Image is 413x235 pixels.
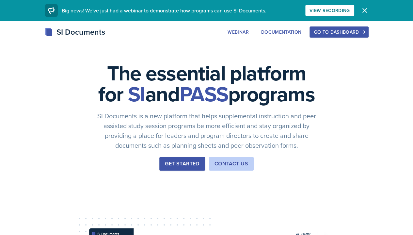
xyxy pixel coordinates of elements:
button: Get Started [159,157,205,171]
div: Webinar [228,29,248,35]
div: Documentation [261,29,302,35]
button: Documentation [257,26,306,38]
div: SI Documents [45,26,105,38]
div: View Recording [310,8,350,13]
button: Webinar [223,26,253,38]
div: Get Started [165,160,199,168]
button: Go to Dashboard [310,26,368,38]
button: View Recording [305,5,354,16]
div: Contact Us [214,160,248,168]
span: Big news! We've just had a webinar to demonstrate how programs can use SI Documents. [62,7,266,14]
button: Contact Us [209,157,254,171]
div: Go to Dashboard [314,29,364,35]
